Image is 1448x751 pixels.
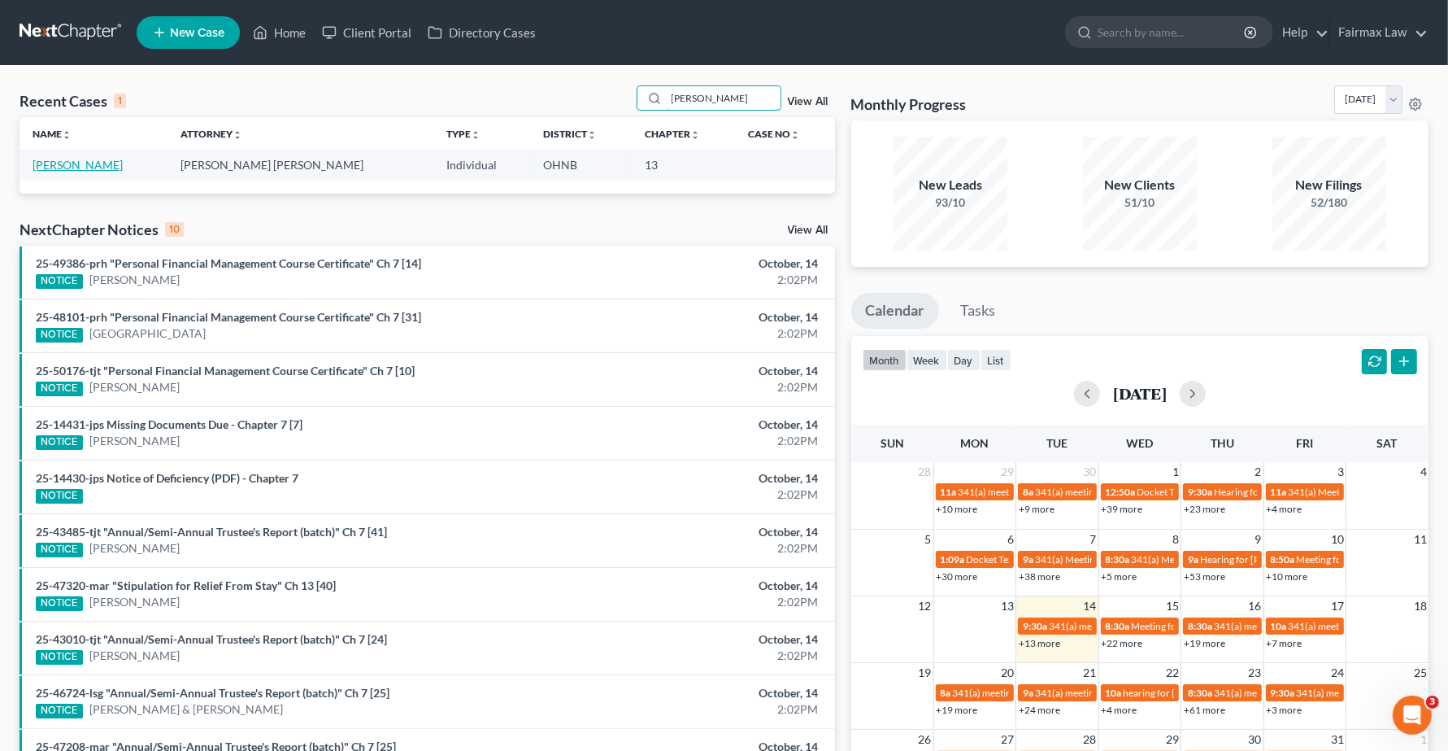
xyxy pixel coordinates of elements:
a: 25-47320-mar "Stipulation for Relief From Stay" Ch 13 [40] [36,579,336,592]
h2: [DATE] [1113,385,1167,402]
div: October, 14 [568,470,819,487]
a: +9 more [1019,503,1054,515]
span: 5 [924,530,933,549]
a: +7 more [1267,637,1302,649]
a: Directory Cases [420,18,544,47]
span: 17 [1329,596,1346,616]
a: Nameunfold_more [33,128,72,140]
a: +30 more [937,570,978,583]
a: +22 more [1102,637,1143,649]
a: Client Portal [314,18,420,47]
a: [PERSON_NAME] [33,158,123,172]
span: 8 [1171,530,1181,549]
span: 25 [1412,663,1428,683]
a: 25-43485-tjt "Annual/Semi-Annual Trustee's Report (batch)" Ch 7 [41] [36,525,387,539]
div: October, 14 [568,309,819,325]
a: +61 more [1184,704,1225,716]
span: 4 [1419,462,1428,482]
i: unfold_more [62,130,72,140]
span: 28 [1082,730,1098,749]
a: 25-48101-prh "Personal Financial Management Course Certificate" Ch 7 [31] [36,310,421,324]
span: 9:30a [1023,620,1047,632]
a: [PERSON_NAME] [89,272,180,288]
span: 8:50a [1271,553,1295,565]
span: 13 [999,596,1015,616]
a: +13 more [1019,637,1060,649]
div: NOTICE [36,704,83,718]
a: +53 more [1184,570,1225,583]
span: Meeting for [PERSON_NAME] [1132,620,1259,632]
a: +10 more [1267,570,1308,583]
div: NOTICE [36,274,83,289]
span: 8:30a [1106,620,1130,632]
a: +4 more [1267,503,1302,515]
div: New Clients [1083,176,1197,194]
span: 30 [1082,462,1098,482]
span: 341(a) meeting for [PERSON_NAME] [1289,620,1446,632]
span: Meeting for [PERSON_NAME] [1297,553,1424,565]
a: [PERSON_NAME] [89,540,180,557]
span: 9a [1188,553,1198,565]
span: Hearing for [PERSON_NAME] & [PERSON_NAME] [1200,553,1413,565]
span: hearing for [PERSON_NAME] [1124,687,1249,699]
div: 2:02PM [568,379,819,395]
a: +5 more [1102,570,1137,583]
div: October, 14 [568,417,819,433]
div: 2:02PM [568,648,819,664]
span: 8a [941,687,951,699]
i: unfold_more [690,130,700,140]
span: 10 [1329,530,1346,549]
span: 9 [1254,530,1263,549]
span: 2 [1254,462,1263,482]
iframe: Intercom live chat [1393,696,1432,735]
a: +24 more [1019,704,1060,716]
div: Recent Cases [20,91,126,111]
span: 14 [1082,596,1098,616]
span: Wed [1126,436,1153,450]
span: 341(a) meeting for [PERSON_NAME] [1049,620,1206,632]
a: [PERSON_NAME] [89,379,180,395]
span: 8a [1023,486,1033,498]
i: unfold_more [233,130,242,140]
span: 341(a) Meeting for [PERSON_NAME] and [PERSON_NAME] [1132,553,1385,565]
div: 51/10 [1083,194,1197,211]
span: 24 [1329,663,1346,683]
span: 27 [999,730,1015,749]
span: 3 [1336,462,1346,482]
span: 18 [1412,596,1428,616]
div: 93/10 [894,194,1007,211]
span: 11a [1271,486,1287,498]
span: 341(a) meeting for [PERSON_NAME] [953,687,1110,699]
span: 1 [1419,730,1428,749]
a: [PERSON_NAME] [89,648,180,664]
span: 16 [1247,596,1263,616]
a: Typeunfold_more [446,128,480,140]
div: 2:02PM [568,433,819,449]
div: NOTICE [36,382,83,396]
a: 25-49386-prh "Personal Financial Management Course Certificate" Ch 7 [14] [36,256,421,270]
a: Tasks [946,293,1011,329]
span: 20 [999,663,1015,683]
span: 341(a) meeting for [PERSON_NAME] & [PERSON_NAME] [1035,486,1278,498]
span: 8:30a [1188,687,1212,699]
td: OHNB [531,150,633,180]
span: 341(a) Meeting for Rayneshia [GEOGRAPHIC_DATA] [1035,553,1260,565]
button: week [907,349,947,371]
div: 2:02PM [568,272,819,288]
i: unfold_more [588,130,598,140]
span: 11a [941,486,957,498]
div: 2:02PM [568,701,819,718]
div: October, 14 [568,363,819,379]
span: 29 [999,462,1015,482]
input: Search by name... [667,86,781,110]
a: Chapterunfold_more [645,128,700,140]
span: 341(a) meeting for [PERSON_NAME] [1214,687,1371,699]
span: 3 [1426,696,1439,709]
span: Sun [881,436,904,450]
span: Tue [1046,436,1068,450]
a: +10 more [937,503,978,515]
div: New Filings [1272,176,1386,194]
span: 6 [1006,530,1015,549]
a: Attorneyunfold_more [180,128,242,140]
div: NextChapter Notices [20,220,184,239]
